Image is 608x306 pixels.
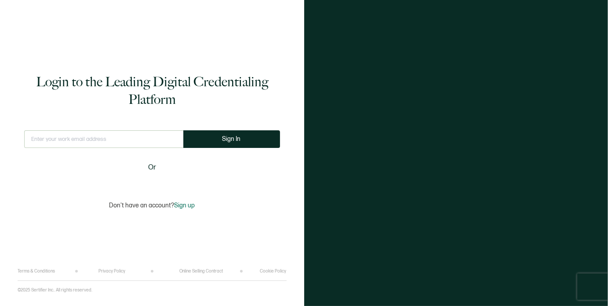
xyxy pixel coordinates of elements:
p: Don't have an account? [109,202,195,209]
span: Sign up [174,202,195,209]
input: Enter your work email address [24,130,183,148]
a: Privacy Policy [98,269,125,274]
a: Online Selling Contract [179,269,223,274]
a: Terms & Conditions [18,269,55,274]
span: Sign In [222,136,241,142]
button: Sign In [183,130,280,148]
a: Cookie Policy [260,269,286,274]
span: Or [148,162,156,173]
h1: Login to the Leading Digital Credentialing Platform [24,73,280,108]
p: ©2025 Sertifier Inc.. All rights reserved. [18,288,92,293]
iframe: Chat Widget [564,264,608,306]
